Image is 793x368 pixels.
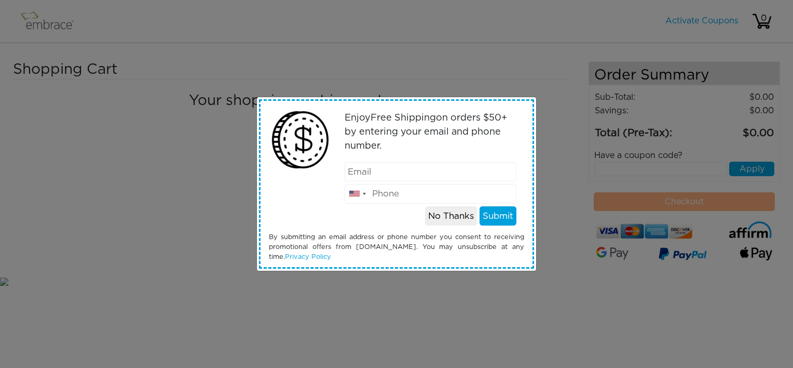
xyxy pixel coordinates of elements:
input: Email [345,162,517,182]
button: Submit [480,206,516,226]
div: United States: +1 [345,185,369,203]
span: Free Shipping [371,113,436,123]
button: No Thanks [425,206,477,226]
a: Privacy Policy [285,254,331,260]
p: Enjoy on orders $50+ by entering your email and phone number. [345,111,517,153]
div: By submitting an email address or phone number you consent to receiving promotional offers from [... [261,232,532,262]
input: Phone [345,184,517,204]
img: money2.png [266,106,334,174]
